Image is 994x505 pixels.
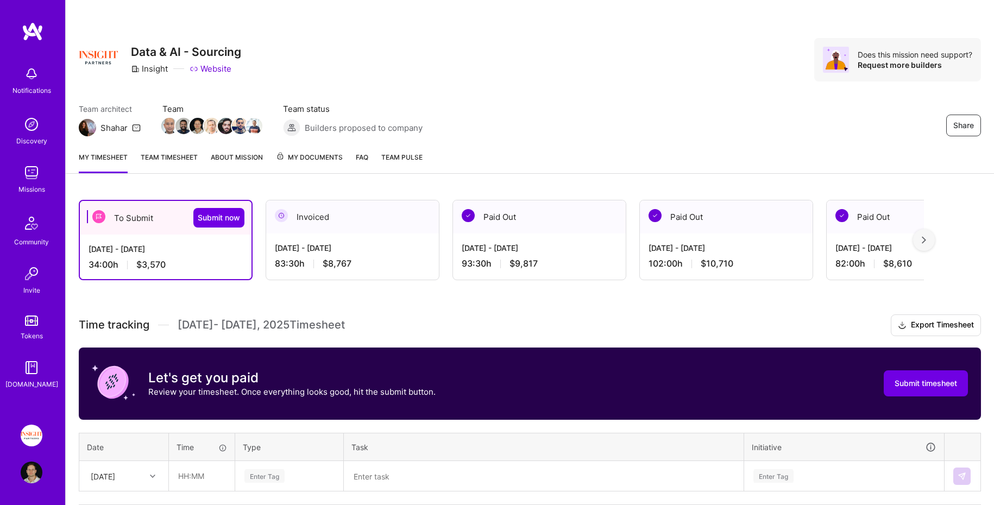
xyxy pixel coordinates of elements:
img: Paid Out [835,209,848,222]
img: teamwork [21,162,42,184]
div: 34:00 h [89,259,243,270]
a: About Mission [211,151,263,173]
div: Invoiced [266,200,439,233]
span: Team [162,103,261,115]
img: To Submit [92,210,105,223]
span: Time tracking [79,318,149,332]
span: My Documents [276,151,343,163]
img: Team Architect [79,119,96,136]
img: Builders proposed to company [283,119,300,136]
div: Paid Out [453,200,626,233]
span: $8,767 [323,258,351,269]
img: right [922,236,926,244]
img: coin [92,361,135,404]
img: Team Member Avatar [190,118,206,134]
div: [DATE] - [DATE] [89,243,243,255]
img: tokens [25,315,38,326]
a: FAQ [356,151,368,173]
th: Task [344,433,744,461]
img: Company Logo [79,38,118,77]
a: User Avatar [18,462,45,483]
span: Submit timesheet [895,378,957,389]
div: Paid Out [640,200,813,233]
th: Date [79,433,169,461]
img: Team Member Avatar [175,118,192,134]
a: Team Member Avatar [247,117,261,135]
div: 93:30 h [462,258,617,269]
div: Invite [23,285,40,296]
button: Submit now [193,208,244,228]
img: Team Member Avatar [232,118,248,134]
img: Paid Out [649,209,662,222]
span: Share [953,120,974,131]
img: guide book [21,357,42,378]
div: Discovery [16,135,47,147]
a: Team timesheet [141,151,198,173]
div: 83:30 h [275,258,430,269]
a: Team Member Avatar [219,117,233,135]
a: Team Member Avatar [177,117,191,135]
div: To Submit [80,201,251,235]
div: [DATE] - [DATE] [275,242,430,254]
p: Review your timesheet. Once everything looks good, hit the submit button. [148,386,436,397]
h3: Let's get you paid [148,370,436,386]
div: Insight [131,63,168,74]
div: Time [177,441,227,453]
a: Team Member Avatar [162,117,177,135]
span: Team Pulse [381,153,423,161]
div: Missions [18,184,45,195]
div: Enter Tag [753,468,794,484]
div: Tokens [21,330,43,342]
img: Team Member Avatar [161,118,178,134]
span: [DATE] - [DATE] , 2025 Timesheet [178,318,345,332]
input: HH:MM [169,462,234,490]
a: Team Member Avatar [233,117,247,135]
div: Community [14,236,49,248]
a: Insight Partners: Data & AI - Sourcing [18,425,45,446]
span: $3,570 [136,259,166,270]
a: Team Member Avatar [191,117,205,135]
div: [DATE] - [DATE] [649,242,804,254]
span: Team architect [79,103,141,115]
i: icon Chevron [150,474,155,479]
img: logo [22,22,43,41]
img: discovery [21,113,42,135]
div: Shahar [100,122,128,134]
img: Invoiced [275,209,288,222]
img: Team Member Avatar [204,118,220,134]
i: icon CompanyGray [131,65,140,73]
img: Paid Out [462,209,475,222]
div: [DATE] - [DATE] [462,242,617,254]
img: Invite [21,263,42,285]
i: icon Download [898,320,907,331]
div: Initiative [752,441,936,453]
a: Team Member Avatar [205,117,219,135]
span: Builders proposed to company [305,122,423,134]
a: My timesheet [79,151,128,173]
img: User Avatar [21,462,42,483]
div: [DOMAIN_NAME] [5,378,58,390]
h3: Data & AI - Sourcing [131,45,241,59]
img: Submit [958,472,966,481]
img: Team Member Avatar [218,118,234,134]
img: Community [18,210,45,236]
img: Team Member Avatar [246,118,262,134]
a: My Documents [276,151,343,173]
a: Team Pulse [381,151,423,173]
button: Export Timesheet [891,314,981,336]
span: Team status [283,103,423,115]
div: Enter Tag [244,468,285,484]
button: Share [946,115,981,136]
div: Request more builders [858,60,972,70]
span: $10,710 [701,258,733,269]
img: bell [21,63,42,85]
img: Insight Partners: Data & AI - Sourcing [21,425,42,446]
button: Submit timesheet [884,370,968,396]
div: Notifications [12,85,51,96]
img: Avatar [823,47,849,73]
span: Submit now [198,212,240,223]
i: icon Mail [132,123,141,132]
div: [DATE] [91,470,115,482]
div: 82:00 h [835,258,991,269]
th: Type [235,433,344,461]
